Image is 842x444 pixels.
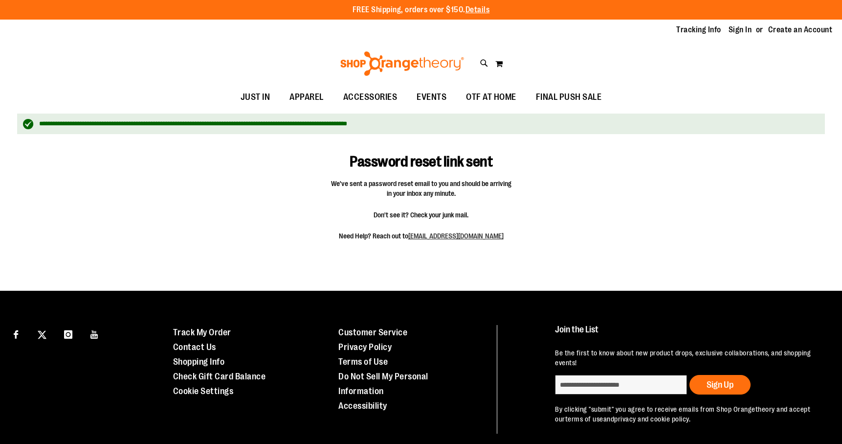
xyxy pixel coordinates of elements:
[466,86,516,108] span: OTF AT HOME
[768,24,833,35] a: Create an Account
[526,86,612,109] a: FINAL PUSH SALE
[689,375,751,395] button: Sign Up
[408,232,504,240] a: [EMAIL_ADDRESS][DOMAIN_NAME]
[34,325,51,342] a: Visit our X page
[173,327,231,337] a: Track My Order
[555,404,821,424] p: By clicking "submit" you agree to receive emails from Shop Orangetheory and accept our and
[707,380,733,390] span: Sign Up
[614,415,690,423] a: privacy and cookie policy.
[555,375,687,395] input: enter email
[338,372,428,396] a: Do Not Sell My Personal Information
[173,386,234,396] a: Cookie Settings
[86,325,103,342] a: Visit our Youtube page
[331,179,511,198] span: We've sent a password reset email to you and should be arriving in your inbox any minute.
[465,5,490,14] a: Details
[417,86,446,108] span: EVENTS
[339,51,465,76] img: Shop Orangetheory
[173,372,266,381] a: Check Gift Card Balance
[353,4,490,16] p: FREE Shipping, orders over $150.
[60,325,77,342] a: Visit our Instagram page
[7,325,24,342] a: Visit our Facebook page
[173,342,216,352] a: Contact Us
[331,231,511,241] span: Need Help? Reach out to
[456,86,526,109] a: OTF AT HOME
[333,86,407,109] a: ACCESSORIES
[231,86,280,109] a: JUST IN
[338,327,407,337] a: Customer Service
[338,357,388,367] a: Terms of Use
[555,348,821,368] p: Be the first to know about new product drops, exclusive collaborations, and shopping events!
[338,401,387,411] a: Accessibility
[307,139,535,170] h1: Password reset link sent
[555,325,821,343] h4: Join the List
[280,86,333,109] a: APPAREL
[536,86,602,108] span: FINAL PUSH SALE
[289,86,324,108] span: APPAREL
[676,24,721,35] a: Tracking Info
[729,24,752,35] a: Sign In
[38,330,46,339] img: Twitter
[565,415,603,423] a: terms of use
[338,342,392,352] a: Privacy Policy
[343,86,398,108] span: ACCESSORIES
[407,86,456,109] a: EVENTS
[331,210,511,220] span: Don't see it? Check your junk mail.
[241,86,270,108] span: JUST IN
[173,357,225,367] a: Shopping Info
